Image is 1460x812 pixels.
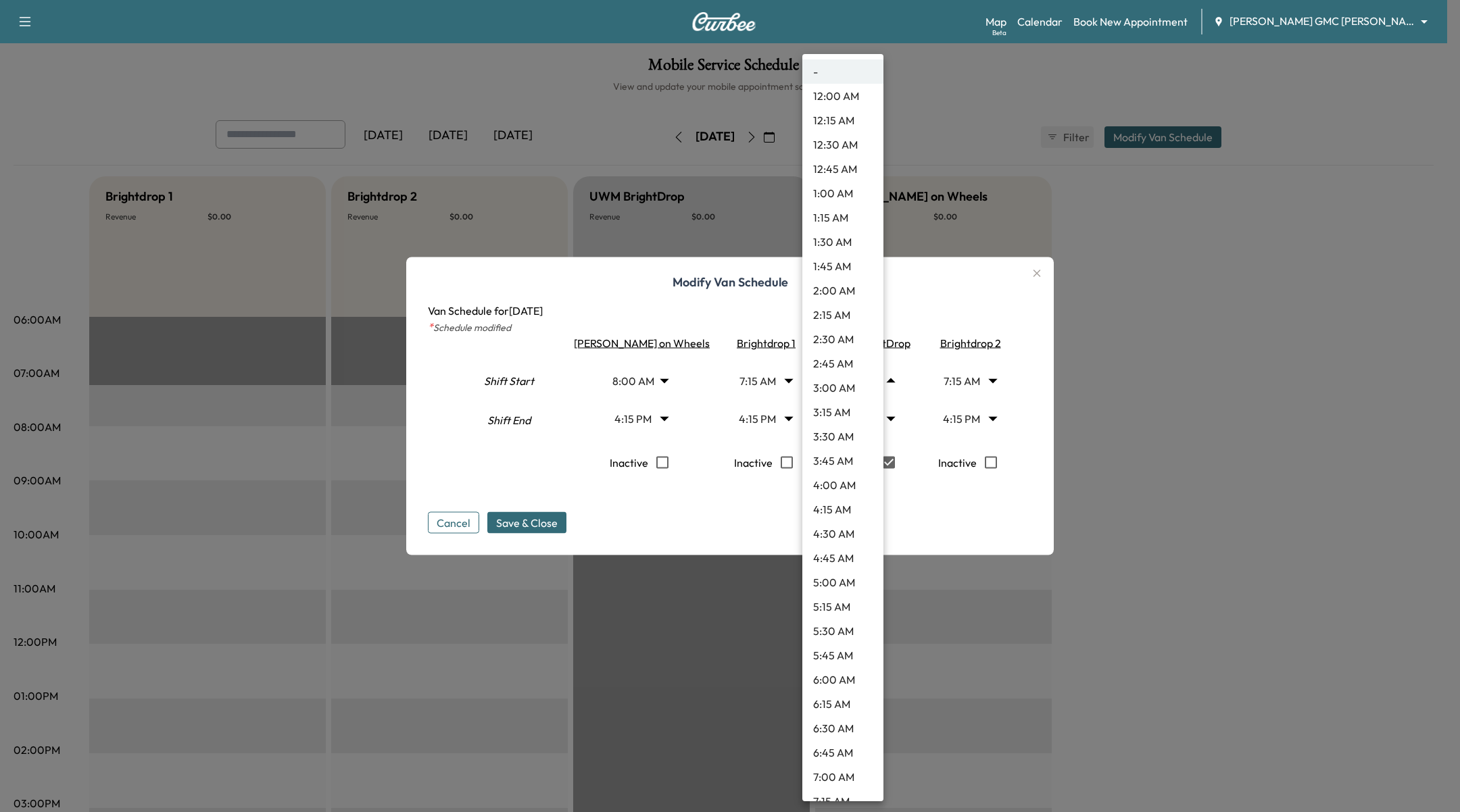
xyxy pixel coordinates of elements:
li: 1:15 AM [802,205,883,230]
li: 12:15 AM [802,108,883,132]
li: 1:00 AM [802,181,883,205]
li: 6:00 AM [802,667,883,692]
li: 7:00 AM [802,765,883,789]
li: 2:30 AM [802,327,883,351]
li: 6:45 AM [802,740,883,765]
li: 2:15 AM [802,303,883,327]
li: 12:45 AM [802,157,883,181]
li: 12:00 AM [802,84,883,108]
li: 3:30 AM [802,424,883,449]
li: 5:15 AM [802,594,883,619]
li: 3:00 AM [802,376,883,400]
li: 4:45 AM [802,546,883,570]
li: 6:15 AM [802,692,883,716]
li: 5:30 AM [802,619,883,643]
li: 5:45 AM [802,643,883,667]
li: 4:30 AM [802,522,883,546]
li: 1:30 AM [802,230,883,254]
li: - [802,59,883,84]
li: 6:30 AM [802,716,883,740]
li: 2:00 AM [802,278,883,303]
li: 4:00 AM [802,473,883,497]
li: 5:00 AM [802,570,883,594]
li: 3:45 AM [802,449,883,473]
li: 12:30 AM [802,132,883,157]
li: 1:45 AM [802,254,883,278]
li: 2:45 AM [802,351,883,376]
li: 3:15 AM [802,400,883,424]
li: 4:15 AM [802,497,883,522]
